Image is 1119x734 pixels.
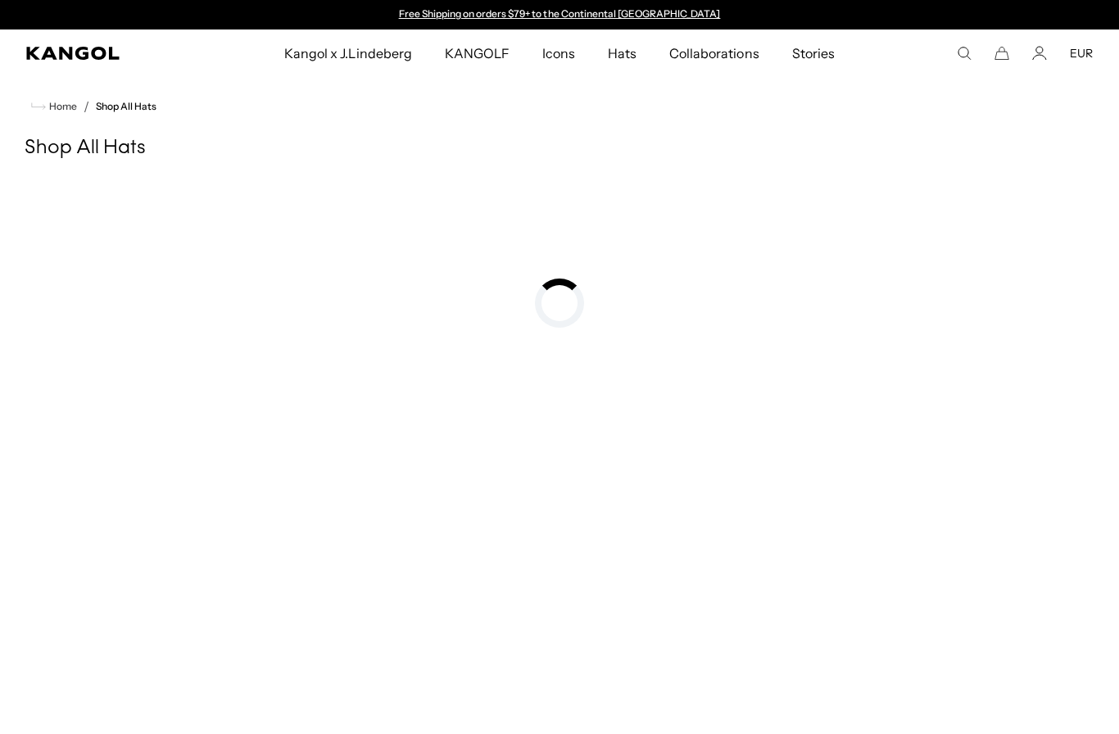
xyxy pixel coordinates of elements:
span: Kangol x J.Lindeberg [284,29,412,77]
slideshow-component: Announcement bar [391,8,728,21]
div: Announcement [391,8,728,21]
a: KANGOLF [428,29,526,77]
button: Cart [994,46,1009,61]
div: 1 of 2 [391,8,728,21]
a: Kangol x J.Lindeberg [268,29,428,77]
span: Collaborations [669,29,759,77]
span: Stories [792,29,835,77]
h1: Shop All Hats [25,136,1094,161]
a: Kangol [26,47,188,60]
span: KANGOLF [445,29,510,77]
span: Hats [608,29,637,77]
a: Icons [526,29,591,77]
li: / [77,97,89,116]
a: Home [31,99,77,114]
a: Shop All Hats [96,101,156,112]
summary: Search here [957,46,972,61]
a: Account [1032,46,1047,61]
span: Home [46,101,77,112]
a: Hats [591,29,653,77]
button: EUR [1070,46,1093,61]
a: Collaborations [653,29,775,77]
a: Stories [776,29,851,77]
span: Icons [542,29,575,77]
a: Free Shipping on orders $79+ to the Continental [GEOGRAPHIC_DATA] [399,7,721,20]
